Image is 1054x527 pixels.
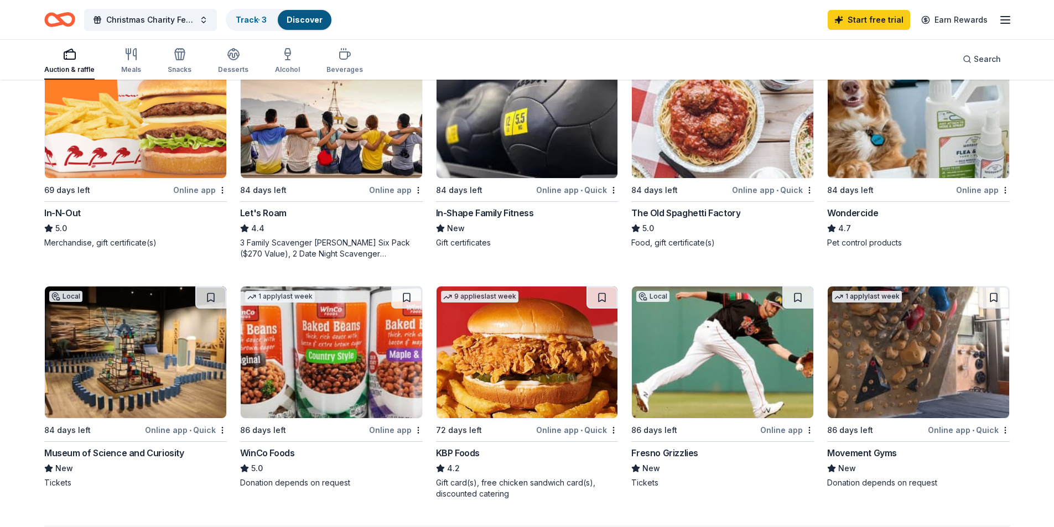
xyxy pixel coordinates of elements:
[240,424,286,437] div: 86 days left
[275,43,300,80] button: Alcohol
[44,424,91,437] div: 84 days left
[44,286,227,488] a: Image for Museum of Science and CuriosityLocal84 days leftOnline app•QuickMuseum of Science and C...
[44,43,95,80] button: Auction & raffle
[732,183,814,197] div: Online app Quick
[240,184,287,197] div: 84 days left
[827,46,1010,248] a: Image for Wondercide7 applieslast week84 days leftOnline appWondercide4.7Pet control products
[44,206,81,220] div: In-N-Out
[44,7,75,33] a: Home
[218,43,248,80] button: Desserts
[580,426,583,435] span: •
[240,477,423,488] div: Donation depends on request
[838,462,856,475] span: New
[632,286,813,418] img: Image for Fresno Grizzlies
[168,43,191,80] button: Snacks
[55,222,67,235] span: 5.0
[827,446,897,460] div: Movement Gyms
[49,291,82,302] div: Local
[580,186,583,195] span: •
[173,183,227,197] div: Online app
[642,222,654,235] span: 5.0
[240,46,423,259] a: Image for Let's Roam1 applylast week84 days leftOnline appLet's Roam4.43 Family Scavenger [PERSON...
[838,222,851,235] span: 4.7
[827,424,873,437] div: 86 days left
[44,65,95,74] div: Auction & raffle
[631,424,677,437] div: 86 days left
[240,237,423,259] div: 3 Family Scavenger [PERSON_NAME] Six Pack ($270 Value), 2 Date Night Scavenger [PERSON_NAME] Two ...
[121,43,141,80] button: Meals
[106,13,195,27] span: Christmas Charity Festival
[240,206,287,220] div: Let's Roam
[287,15,323,24] a: Discover
[251,462,263,475] span: 5.0
[642,462,660,475] span: New
[776,186,778,195] span: •
[827,477,1010,488] div: Donation depends on request
[44,184,90,197] div: 69 days left
[45,286,226,418] img: Image for Museum of Science and Curiosity
[631,286,814,488] a: Image for Fresno GrizzliesLocal86 days leftOnline appFresno GrizzliesNewTickets
[245,291,315,302] div: 1 apply last week
[369,423,423,437] div: Online app
[436,206,534,220] div: In-Shape Family Fitness
[326,43,363,80] button: Beverages
[236,15,267,24] a: Track· 3
[828,286,1009,418] img: Image for Movement Gyms
[241,286,422,418] img: Image for WinCo Foods
[326,65,363,74] div: Beverages
[954,48,1010,70] button: Search
[760,423,814,437] div: Online app
[121,65,141,74] div: Meals
[45,46,226,178] img: Image for In-N-Out
[631,446,698,460] div: Fresno Grizzlies
[447,222,465,235] span: New
[631,206,740,220] div: The Old Spaghetti Factory
[441,291,518,302] div: 9 applies last week
[436,237,619,248] div: Gift certificates
[631,477,814,488] div: Tickets
[436,424,482,437] div: 72 days left
[536,423,618,437] div: Online app Quick
[275,65,300,74] div: Alcohol
[44,46,227,248] a: Image for In-N-OutTop rated5 applieslast week69 days leftOnline appIn-N-Out5.0Merchandise, gift c...
[168,65,191,74] div: Snacks
[631,46,814,248] a: Image for The Old Spaghetti Factory3 applieslast week84 days leftOnline app•QuickThe Old Spaghett...
[928,423,1010,437] div: Online app Quick
[436,286,619,499] a: Image for KBP Foods9 applieslast week72 days leftOnline app•QuickKBP Foods4.2Gift card(s), free c...
[44,446,184,460] div: Museum of Science and Curiosity
[956,183,1010,197] div: Online app
[972,426,974,435] span: •
[832,291,902,302] div: 1 apply last week
[369,183,423,197] div: Online app
[436,446,480,460] div: KBP Foods
[827,286,1010,488] a: Image for Movement Gyms1 applylast week86 days leftOnline app•QuickMovement GymsNewDonation depen...
[189,426,191,435] span: •
[240,446,295,460] div: WinCo Foods
[828,10,910,30] a: Start free trial
[827,184,874,197] div: 84 days left
[251,222,264,235] span: 4.4
[218,65,248,74] div: Desserts
[631,237,814,248] div: Food, gift certificate(s)
[437,46,618,178] img: Image for In-Shape Family Fitness
[827,237,1010,248] div: Pet control products
[828,46,1009,178] img: Image for Wondercide
[827,206,878,220] div: Wondercide
[436,477,619,499] div: Gift card(s), free chicken sandwich card(s), discounted catering
[55,462,73,475] span: New
[241,46,422,178] img: Image for Let's Roam
[84,9,217,31] button: Christmas Charity Festival
[145,423,227,437] div: Online app Quick
[632,46,813,178] img: Image for The Old Spaghetti Factory
[974,53,1001,66] span: Search
[437,286,618,418] img: Image for KBP Foods
[447,462,460,475] span: 4.2
[436,46,619,248] a: Image for In-Shape Family Fitness2 applieslast weekLocal84 days leftOnline app•QuickIn-Shape Fami...
[44,477,227,488] div: Tickets
[631,184,678,197] div: 84 days left
[44,237,227,248] div: Merchandise, gift certificate(s)
[240,286,423,488] a: Image for WinCo Foods1 applylast week86 days leftOnline appWinCo Foods5.0Donation depends on request
[436,184,482,197] div: 84 days left
[636,291,669,302] div: Local
[915,10,994,30] a: Earn Rewards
